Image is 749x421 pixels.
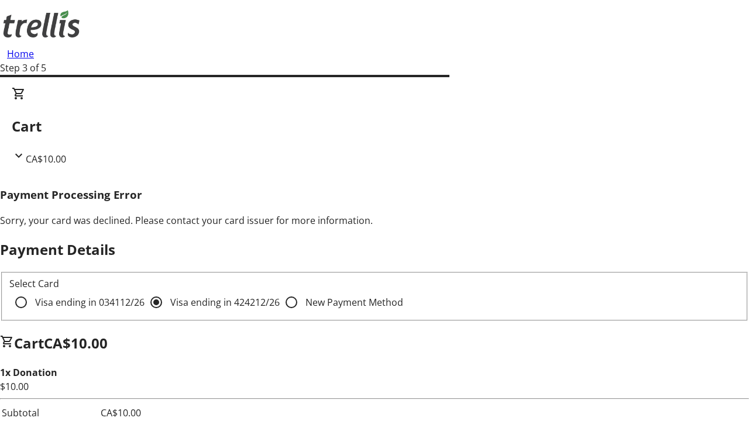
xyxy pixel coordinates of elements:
div: CartCA$10.00 [12,87,737,166]
h2: Cart [12,116,737,137]
div: Select Card [9,277,740,291]
span: CA$10.00 [44,333,108,353]
span: Visa ending in 4242 [170,296,280,309]
span: CA$10.00 [26,153,66,165]
span: 12/26 [120,296,145,309]
span: Cart [14,333,44,353]
td: CA$10.00 [41,405,142,420]
span: Visa ending in 0341 [35,296,145,309]
span: 12/26 [255,296,280,309]
td: Subtotal [1,405,40,420]
label: New Payment Method [303,295,403,309]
